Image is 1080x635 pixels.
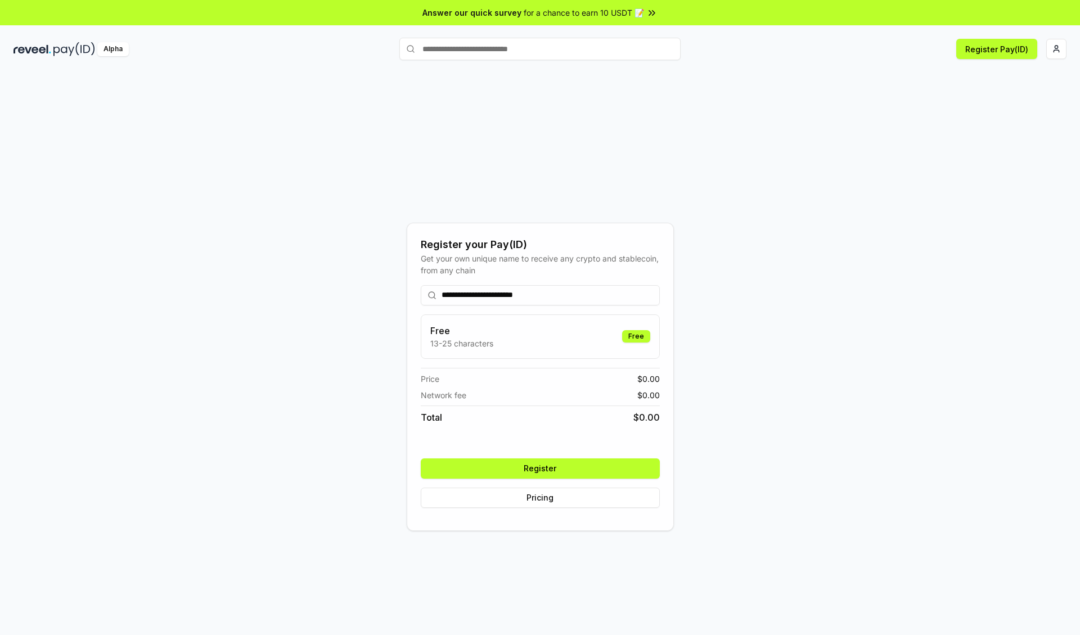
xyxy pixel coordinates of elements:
[421,373,439,385] span: Price
[421,458,660,479] button: Register
[622,330,650,343] div: Free
[637,373,660,385] span: $ 0.00
[430,324,493,337] h3: Free
[421,411,442,424] span: Total
[430,337,493,349] p: 13-25 characters
[421,253,660,276] div: Get your own unique name to receive any crypto and stablecoin, from any chain
[421,389,466,401] span: Network fee
[633,411,660,424] span: $ 0.00
[97,42,129,56] div: Alpha
[524,7,644,19] span: for a chance to earn 10 USDT 📝
[53,42,95,56] img: pay_id
[421,237,660,253] div: Register your Pay(ID)
[956,39,1037,59] button: Register Pay(ID)
[422,7,521,19] span: Answer our quick survey
[421,488,660,508] button: Pricing
[637,389,660,401] span: $ 0.00
[13,42,51,56] img: reveel_dark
